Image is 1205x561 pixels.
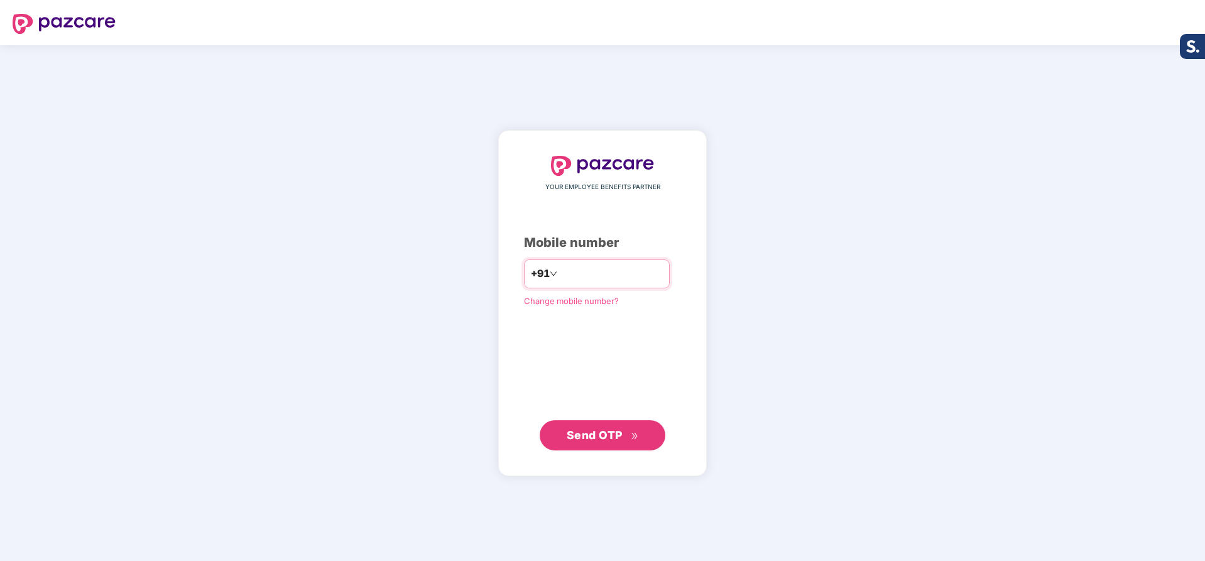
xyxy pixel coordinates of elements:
img: logo [551,156,654,176]
span: down [550,270,557,278]
a: Change mobile number? [524,296,619,306]
span: YOUR EMPLOYEE BENEFITS PARTNER [545,182,660,192]
button: Send OTPdouble-right [540,420,665,450]
span: double-right [631,432,639,440]
span: Send OTP [567,428,623,442]
div: Mobile number [524,233,681,253]
span: +91 [531,266,550,281]
img: logo [13,14,116,34]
